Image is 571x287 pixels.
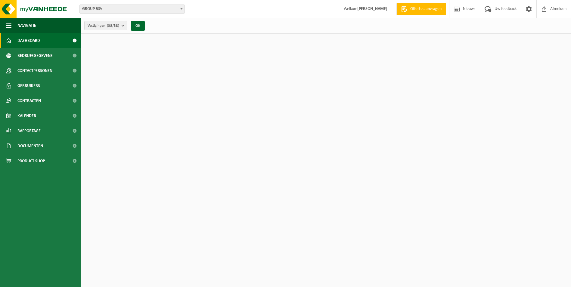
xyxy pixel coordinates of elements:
span: Documenten [17,138,43,153]
span: GROUP BSV [79,5,185,14]
iframe: chat widget [3,274,101,287]
span: GROUP BSV [80,5,185,13]
span: Vestigingen [88,21,119,30]
span: Contracten [17,93,41,108]
span: Bedrijfsgegevens [17,48,53,63]
span: Navigatie [17,18,36,33]
span: Gebruikers [17,78,40,93]
button: OK [131,21,145,31]
count: (38/38) [107,24,119,28]
span: Product Shop [17,153,45,168]
a: Offerte aanvragen [396,3,446,15]
span: Kalender [17,108,36,123]
span: Rapportage [17,123,41,138]
span: Contactpersonen [17,63,52,78]
strong: [PERSON_NAME] [357,7,387,11]
button: Vestigingen(38/38) [84,21,127,30]
span: Dashboard [17,33,40,48]
span: Offerte aanvragen [409,6,443,12]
